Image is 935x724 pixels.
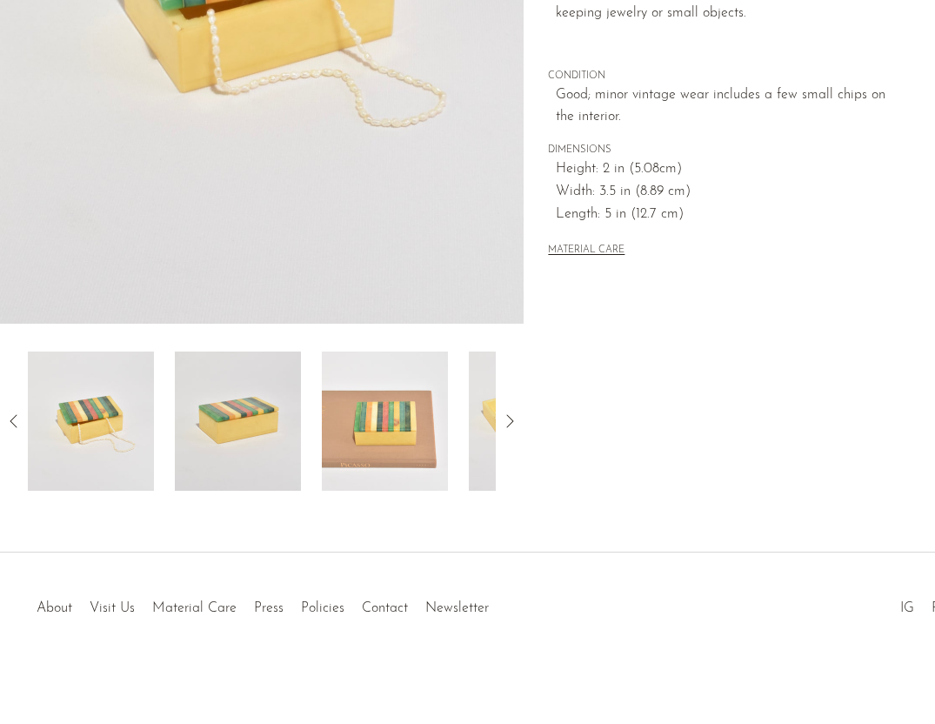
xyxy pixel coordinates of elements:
a: Policies [301,601,344,615]
img: Striped Italian Jewelry Box [469,352,595,491]
ul: Quick links [28,587,498,620]
a: IG [900,601,914,615]
span: Length: 5 in (12.7 cm) [556,204,907,226]
a: Material Care [152,601,237,615]
span: Height: 2 in (5.08cm) [556,158,907,181]
span: Width: 3.5 in (8.89 cm) [556,181,907,204]
img: Striped Italian Jewelry Box [175,352,301,491]
button: MATERIAL CARE [548,245,624,258]
span: DIMENSIONS [548,143,907,158]
img: Striped Italian Jewelry Box [322,352,448,491]
img: Striped Italian Jewelry Box [28,352,154,491]
span: CONDITION [548,69,907,84]
a: Press [254,601,284,615]
a: About [37,601,72,615]
span: Good; minor vintage wear includes a few small chips on the interior. [556,84,907,129]
a: Visit Us [90,601,135,615]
